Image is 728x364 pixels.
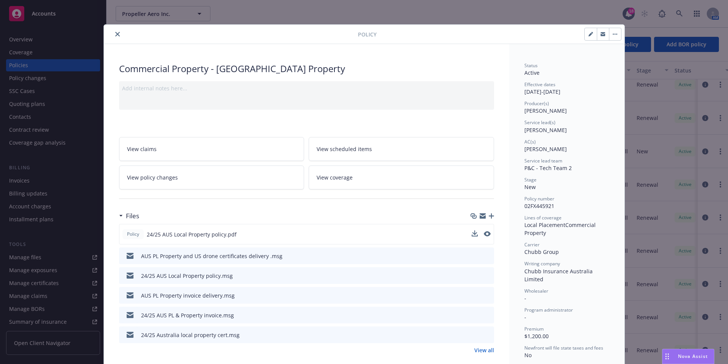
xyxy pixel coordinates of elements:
div: Files [119,211,139,221]
span: - [524,314,526,321]
a: View policy changes [119,165,304,189]
button: download file [472,311,478,319]
button: preview file [484,292,491,299]
div: AUS PL Property invoice delivery.msg [141,292,235,299]
a: View scheduled items [309,137,494,161]
span: Policy [358,30,377,38]
button: download file [472,230,478,238]
div: Commercial Property - [GEOGRAPHIC_DATA] Property [119,62,494,75]
span: 02FX445921 [524,202,554,210]
span: View coverage [317,173,353,181]
span: View claims [127,145,157,153]
a: View coverage [309,165,494,189]
span: Policy number [524,195,554,202]
span: Local Placement [524,221,565,228]
button: preview file [484,311,491,319]
span: Nova Assist [678,353,708,359]
span: [PERSON_NAME] [524,126,567,134]
span: Carrier [524,241,540,248]
a: View all [474,346,494,354]
span: Status [524,62,538,69]
div: Add internal notes here... [122,84,491,92]
button: preview file [484,331,491,339]
button: download file [472,272,478,280]
span: View policy changes [127,173,178,181]
button: download file [472,331,478,339]
button: preview file [484,252,491,260]
span: Premium [524,326,544,332]
div: [DATE] - [DATE] [524,81,609,96]
button: download file [472,252,478,260]
span: Service lead(s) [524,119,555,126]
span: New [524,183,536,191]
span: Wholesaler [524,288,548,294]
span: Newfront will file state taxes and fees [524,345,603,351]
span: Commercial Property [524,221,597,236]
div: Drag to move [662,349,672,364]
span: [PERSON_NAME] [524,145,567,153]
span: - [524,295,526,302]
span: View scheduled items [317,145,372,153]
span: No [524,351,532,359]
span: Active [524,69,540,76]
span: Producer(s) [524,100,549,107]
button: preview file [484,231,491,236]
button: close [113,30,122,39]
div: 24/25 AUS Local Property policy.msg [141,272,233,280]
span: Stage [524,176,537,183]
span: Effective dates [524,81,555,88]
button: preview file [484,272,491,280]
span: Chubb Insurance Australia Limited [524,268,594,283]
button: Nova Assist [662,349,714,364]
h3: Files [126,211,139,221]
button: preview file [484,230,491,238]
span: $1,200.00 [524,332,549,340]
span: Writing company [524,260,560,267]
div: AUS PL Property and US drone certificates delivery .msg [141,252,282,260]
div: 24/25 Australia local property cert.msg [141,331,240,339]
span: AC(s) [524,139,536,145]
span: 24/25 AUS Local Property policy.pdf [147,230,237,238]
span: Lines of coverage [524,214,562,221]
button: download file [472,292,478,299]
button: download file [472,230,478,236]
a: View claims [119,137,304,161]
span: Policy [126,231,141,238]
span: Chubb Group [524,248,559,255]
span: Service lead team [524,158,562,164]
span: P&C - Tech Team 2 [524,164,572,172]
span: [PERSON_NAME] [524,107,567,114]
span: Program administrator [524,307,573,313]
div: 24/25 AUS PL & Property invoice.msg [141,311,234,319]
